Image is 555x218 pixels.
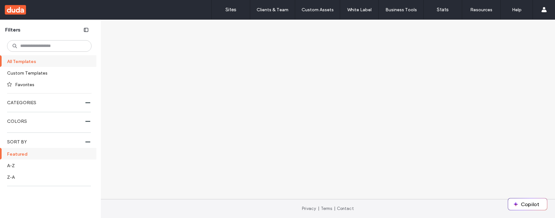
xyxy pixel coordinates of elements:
a: Privacy [302,206,316,211]
span: | [334,206,335,211]
label: CATEGORIES [7,97,85,109]
label: Help [512,7,522,13]
label: Stats [437,7,449,13]
label: Business Tools [385,7,417,13]
label: Resources [470,7,492,13]
span: Filters [5,26,21,33]
label: Favorites [15,79,86,90]
span: | [318,206,319,211]
label: White Label [347,7,372,13]
label: Custom Templates [7,67,86,78]
label: Sites [225,7,236,13]
a: Contact [337,206,354,211]
label: SORT BY [7,136,85,148]
label: Custom Assets [302,7,334,13]
button: Copilot [508,198,547,210]
label: Clients & Team [257,7,288,13]
label: A-Z [7,160,90,171]
label: Z-A [7,171,90,183]
label: All Templates [7,56,86,67]
label: Featured [7,148,86,159]
label: COLORS [7,115,85,127]
a: Terms [321,206,332,211]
